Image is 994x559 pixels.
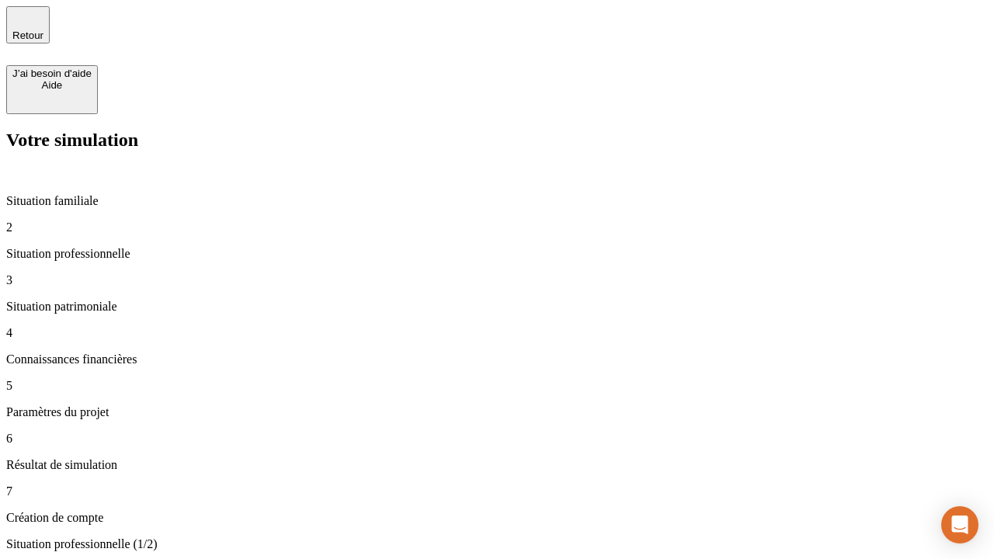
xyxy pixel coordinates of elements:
span: Retour [12,30,43,41]
p: Résultat de simulation [6,458,988,472]
p: Connaissances financières [6,352,988,366]
div: Aide [12,79,92,91]
div: J’ai besoin d'aide [12,68,92,79]
h2: Votre simulation [6,130,988,151]
button: Retour [6,6,50,43]
p: Paramètres du projet [6,405,988,419]
p: Situation professionnelle (1/2) [6,537,988,551]
p: 5 [6,379,988,393]
p: Situation familiale [6,194,988,208]
button: J’ai besoin d'aideAide [6,65,98,114]
p: Situation patrimoniale [6,300,988,314]
div: Open Intercom Messenger [941,506,978,543]
p: 4 [6,326,988,340]
p: 6 [6,432,988,446]
p: Création de compte [6,511,988,525]
p: Situation professionnelle [6,247,988,261]
p: 2 [6,220,988,234]
p: 3 [6,273,988,287]
p: 7 [6,484,988,498]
